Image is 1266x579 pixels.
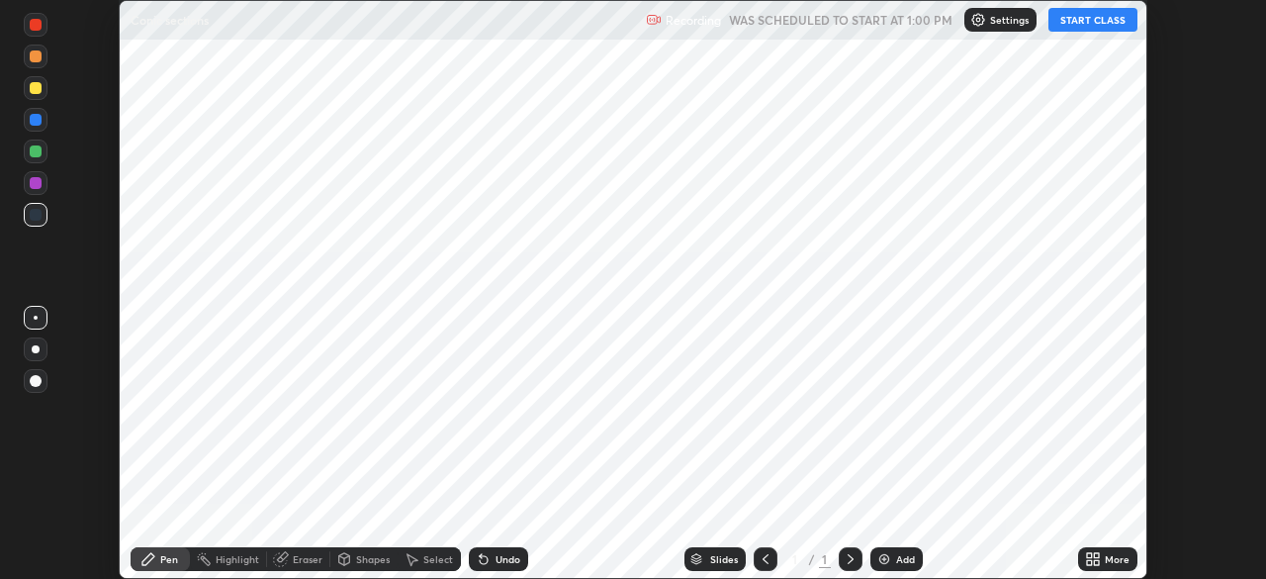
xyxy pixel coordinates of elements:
div: More [1105,554,1130,564]
div: Shapes [356,554,390,564]
img: class-settings-icons [970,12,986,28]
div: / [809,553,815,565]
div: Select [423,554,453,564]
p: Recording [666,13,721,28]
p: Settings [990,15,1029,25]
div: Slides [710,554,738,564]
p: Conic sections [131,12,209,28]
div: Highlight [216,554,259,564]
div: 1 [819,550,831,568]
div: Undo [496,554,520,564]
div: 1 [785,553,805,565]
div: Add [896,554,915,564]
img: recording.375f2c34.svg [646,12,662,28]
h5: WAS SCHEDULED TO START AT 1:00 PM [729,11,952,29]
div: Pen [160,554,178,564]
img: add-slide-button [876,551,892,567]
div: Eraser [293,554,322,564]
button: START CLASS [1048,8,1137,32]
